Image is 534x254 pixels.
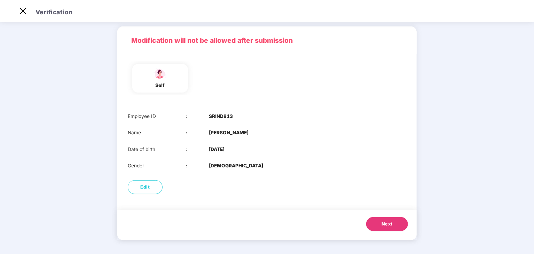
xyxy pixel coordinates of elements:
span: Edit [141,184,150,191]
div: Date of birth [128,146,186,153]
img: svg+xml;base64,PHN2ZyBpZD0iU3BvdXNlX2ljb24iIHhtbG5zPSJodHRwOi8vd3d3LnczLm9yZy8yMDAwL3N2ZyIgd2lkdG... [151,68,169,80]
b: [PERSON_NAME] [209,129,249,136]
div: Name [128,129,186,136]
b: SRIND813 [209,113,233,120]
div: : [186,129,209,136]
div: Gender [128,162,186,169]
div: : [186,162,209,169]
div: : [186,146,209,153]
div: : [186,113,209,120]
div: self [151,82,169,89]
p: Modification will not be allowed after submission [131,35,403,46]
button: Edit [128,180,163,194]
b: [DATE] [209,146,225,153]
span: Next [382,221,393,228]
b: [DEMOGRAPHIC_DATA] [209,162,263,169]
div: Employee ID [128,113,186,120]
button: Next [366,217,408,231]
